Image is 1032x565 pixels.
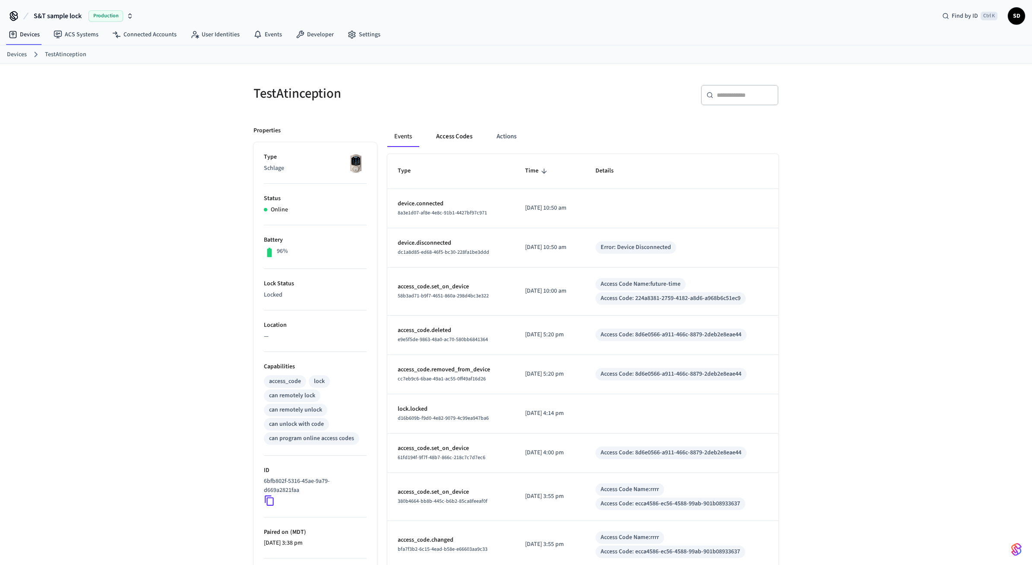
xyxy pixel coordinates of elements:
span: Find by ID [952,12,978,20]
a: Devices [7,50,27,59]
p: Capabilities [264,362,367,371]
p: Paired on [264,528,367,537]
span: 61fd194f-9f7f-48b7-866c-218c7c7d7ec6 [398,454,485,461]
p: access_code.removed_from_device [398,365,504,374]
p: Location [264,321,367,330]
p: Battery [264,236,367,245]
p: [DATE] 5:20 pm [525,370,574,379]
p: [DATE] 4:00 pm [525,448,574,457]
p: 6bfb802f-5316-45ae-9a79-d669a2821faa [264,477,363,495]
button: Actions [490,126,523,147]
div: Access Code Name: rrrr [601,485,659,494]
span: bfa7f3b2-6c15-4ead-b58e-e66603aa9c33 [398,546,488,553]
a: Events [247,27,289,42]
button: Access Codes [429,126,479,147]
button: SD [1008,7,1025,25]
div: Access Code Name: future-time [601,280,681,289]
div: Access Code: 8d6e0566-a911-466c-8879-2deb2e8eae44 [601,330,741,339]
div: can program online access codes [269,434,354,443]
p: ID [264,466,367,475]
div: ant example [387,126,779,147]
div: Access Code: 8d6e0566-a911-466c-8879-2deb2e8eae44 [601,370,741,379]
a: ACS Systems [47,27,105,42]
p: Schlage [264,164,367,173]
p: [DATE] 3:55 pm [525,492,574,501]
a: User Identities [184,27,247,42]
p: Locked [264,290,367,300]
p: access_code.set_on_device [398,444,504,453]
img: SeamLogoGradient.69752ec5.svg [1011,543,1022,556]
p: [DATE] 3:55 pm [525,540,574,549]
span: SD [1009,8,1024,24]
a: Developer [289,27,341,42]
p: [DATE] 3:38 pm [264,539,367,548]
img: Schlage Sense Smart Deadbolt with Camelot Trim, Front [345,153,367,174]
div: Access Code Name: rrrr [601,533,659,542]
span: Production [89,10,123,22]
button: Events [387,126,419,147]
a: Connected Accounts [105,27,184,42]
p: [DATE] 10:00 am [525,287,574,296]
a: TestAtinception [45,50,86,59]
p: device.connected [398,199,504,208]
p: Properties [253,126,281,135]
span: ( MDT ) [288,528,306,536]
div: can remotely unlock [269,405,322,415]
p: [DATE] 5:20 pm [525,330,574,339]
p: access_code.changed [398,536,504,545]
div: Find by IDCtrl K [935,8,1004,24]
a: Settings [341,27,387,42]
div: access_code [269,377,301,386]
a: Devices [2,27,47,42]
span: Ctrl K [981,12,997,20]
h5: TestAtinception [253,85,511,102]
span: dc1a8d85-ed68-46f5-bc30-228fa1be3ddd [398,249,489,256]
span: Time [525,164,550,178]
div: Access Code: 224a8381-2759-4182-a8d6-a968b6c51ec9 [601,294,741,303]
p: Type [264,153,367,162]
p: [DATE] 10:50 am [525,243,574,252]
p: Status [264,194,367,203]
p: — [264,332,367,341]
div: lock [314,377,325,386]
p: 96% [277,247,288,256]
span: cc7eb9c6-6bae-49a1-ac55-0ff49af16d26 [398,375,486,383]
p: access_code.set_on_device [398,488,504,497]
span: 8a3e1d07-af8e-4e8c-91b1-4427bf97c971 [398,209,487,217]
p: Online [271,205,288,214]
span: S&T sample lock [34,11,82,21]
p: [DATE] 10:50 am [525,204,574,213]
span: Details [595,164,625,178]
p: [DATE] 4:14 pm [525,409,574,418]
p: access_code.set_on_device [398,282,504,291]
span: 380b4664-bb8b-445c-b6b2-85ca8feeaf0f [398,498,488,505]
span: e9e5f5de-9863-48a0-ac70-580bb6841364 [398,336,488,343]
div: Access Code: ecca4586-ec56-4588-99ab-901b08933637 [601,499,740,508]
span: 58b3ad71-b9f7-4651-860a-298d4bc3e322 [398,292,489,300]
p: access_code.deleted [398,326,504,335]
div: Access Code: ecca4586-ec56-4588-99ab-901b08933637 [601,547,740,556]
span: d16b609b-f9d0-4e82-9079-4c99ea947ba6 [398,415,489,422]
div: Error: Device Disconnected [601,243,671,252]
span: Type [398,164,422,178]
div: can remotely lock [269,391,315,400]
div: Access Code: 8d6e0566-a911-466c-8879-2deb2e8eae44 [601,448,741,457]
div: can unlock with code [269,420,324,429]
p: Lock Status [264,279,367,288]
p: lock.locked [398,405,504,414]
p: device.disconnected [398,239,504,248]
